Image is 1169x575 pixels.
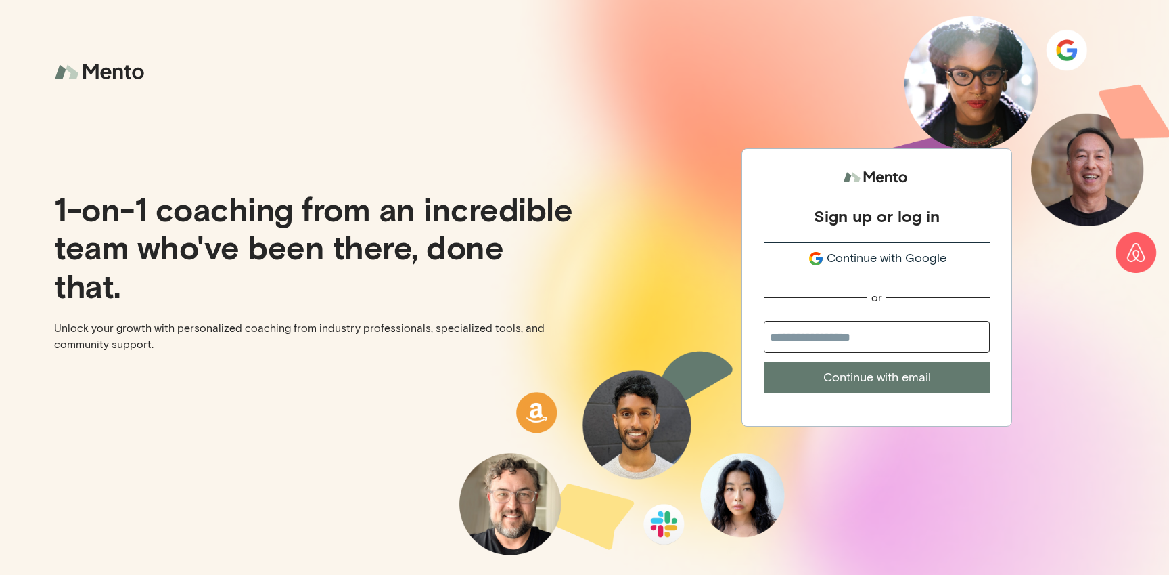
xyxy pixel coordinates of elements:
[871,291,882,305] div: or
[54,320,574,353] p: Unlock your growth with personalized coaching from industry professionals, specialized tools, and...
[843,165,911,190] img: logo.svg
[814,206,940,226] div: Sign up or log in
[764,242,990,274] button: Continue with Google
[827,249,946,268] span: Continue with Google
[54,190,574,303] p: 1-on-1 coaching from an incredible team who've been there, done that.
[764,362,990,393] button: Continue with email
[54,54,149,90] img: logo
